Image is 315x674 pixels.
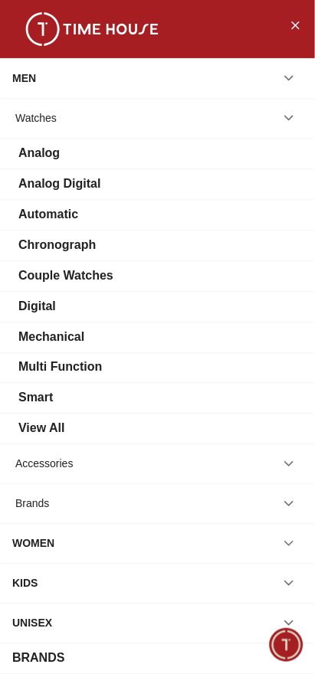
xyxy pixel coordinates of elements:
[12,570,38,597] div: KIDS
[18,420,64,438] div: View All
[15,104,57,132] div: Watches
[149,476,218,503] div: Services
[270,629,304,663] div: Chat Widget
[12,610,52,637] div: UNISEX
[15,450,73,478] div: Accessories
[8,8,38,38] em: Back
[169,546,307,574] div: Track your Shipment
[277,8,307,38] em: Minimize
[18,389,53,407] div: Smart
[18,236,96,254] div: Chronograph
[235,480,297,499] span: Exchanges
[36,515,162,534] span: Nearest Store Locator
[12,530,54,558] div: WOMEN
[18,205,78,224] div: Automatic
[22,404,231,454] span: Hello! I'm your Time House Watches Support Assistant. How can I assist you [DATE]?
[15,12,169,46] img: ...
[59,480,132,499] span: New Enquiry
[26,511,172,538] div: Nearest Store Locator
[49,476,142,503] div: New Enquiry
[18,328,84,346] div: Mechanical
[283,12,307,37] button: Close Menu
[225,476,307,503] div: Exchanges
[12,649,64,668] div: BRANDS
[18,175,101,193] div: Analog Digital
[18,358,102,377] div: Multi Function
[179,511,307,538] div: Request a callback
[12,64,36,92] div: MEN
[77,16,223,31] div: [PERSON_NAME]
[201,448,240,458] span: 01:29 PM
[159,480,208,499] span: Services
[179,551,297,569] span: Track your Shipment
[18,267,113,285] div: Couple Watches
[18,297,56,316] div: Digital
[43,10,69,36] img: Profile picture of Zoe
[15,490,49,518] div: Brands
[189,515,297,534] span: Request a callback
[11,375,315,391] div: [PERSON_NAME]
[18,144,60,162] div: Analog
